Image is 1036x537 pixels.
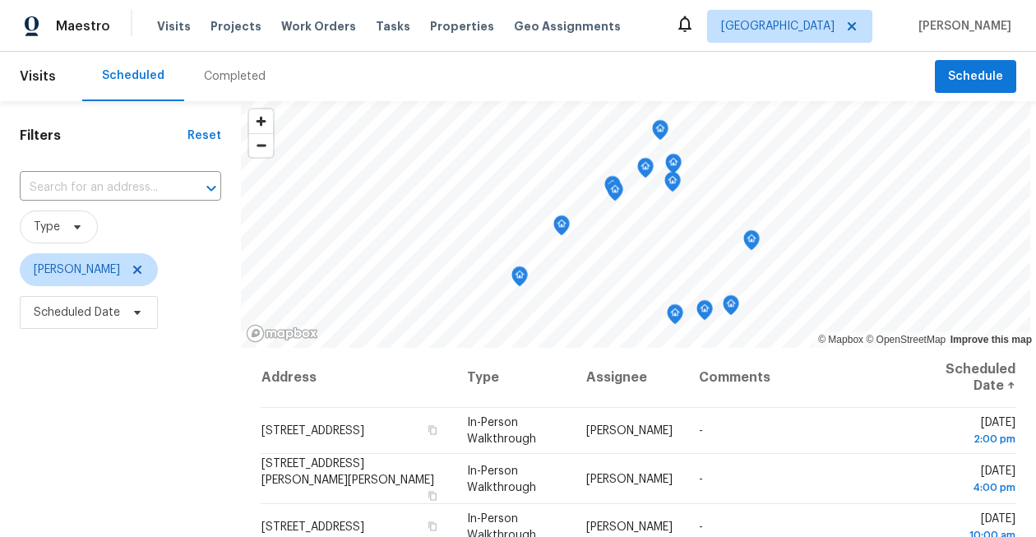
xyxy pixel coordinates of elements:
a: Mapbox [818,334,863,345]
span: In-Person Walkthrough [467,465,536,493]
span: - [699,473,703,484]
span: [PERSON_NAME] [586,473,673,484]
span: [DATE] [926,465,1015,495]
div: Map marker [511,266,528,292]
button: Copy Address [426,488,441,502]
th: Type [454,348,573,408]
canvas: Map [241,101,1030,348]
input: Search for an address... [20,175,175,201]
div: Map marker [604,176,621,201]
div: 4:00 pm [926,479,1015,495]
span: [GEOGRAPHIC_DATA] [721,18,835,35]
div: Map marker [696,300,713,326]
span: In-Person Walkthrough [467,417,536,445]
span: [STREET_ADDRESS][PERSON_NAME][PERSON_NAME] [261,457,434,485]
span: [PERSON_NAME] [912,18,1011,35]
span: Work Orders [281,18,356,35]
button: Open [200,177,223,200]
span: [PERSON_NAME] [586,521,673,533]
span: [PERSON_NAME] [586,425,673,437]
span: Schedule [948,67,1003,87]
span: Zoom out [249,134,273,157]
div: Completed [204,68,266,85]
button: Schedule [935,60,1016,94]
span: Type [34,219,60,235]
span: Projects [210,18,261,35]
span: - [699,521,703,533]
span: Properties [430,18,494,35]
a: Improve this map [950,334,1032,345]
div: Map marker [652,120,668,146]
div: 2:00 pm [926,431,1015,447]
a: Mapbox homepage [246,324,318,343]
span: Scheduled Date [34,304,120,321]
span: Maestro [56,18,110,35]
div: Reset [187,127,221,144]
span: Visits [20,58,56,95]
div: Scheduled [102,67,164,84]
div: Map marker [637,158,654,183]
button: Zoom out [249,133,273,157]
div: Map marker [664,172,681,197]
div: Map marker [607,181,623,206]
span: Tasks [376,21,410,32]
div: Map marker [665,154,682,179]
button: Zoom in [249,109,273,133]
div: Map marker [723,295,739,321]
span: Geo Assignments [514,18,621,35]
th: Address [261,348,453,408]
span: [STREET_ADDRESS] [261,521,364,533]
div: Map marker [667,304,683,330]
button: Copy Address [426,423,441,437]
div: Map marker [743,230,760,256]
span: [DATE] [926,417,1015,447]
div: Map marker [553,215,570,241]
span: Visits [157,18,191,35]
span: - [699,425,703,437]
span: [STREET_ADDRESS] [261,425,364,437]
a: OpenStreetMap [866,334,946,345]
th: Scheduled Date ↑ [913,348,1016,408]
button: Copy Address [426,519,441,534]
h1: Filters [20,127,187,144]
th: Assignee [573,348,686,408]
span: [PERSON_NAME] [34,262,120,278]
th: Comments [686,348,913,408]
